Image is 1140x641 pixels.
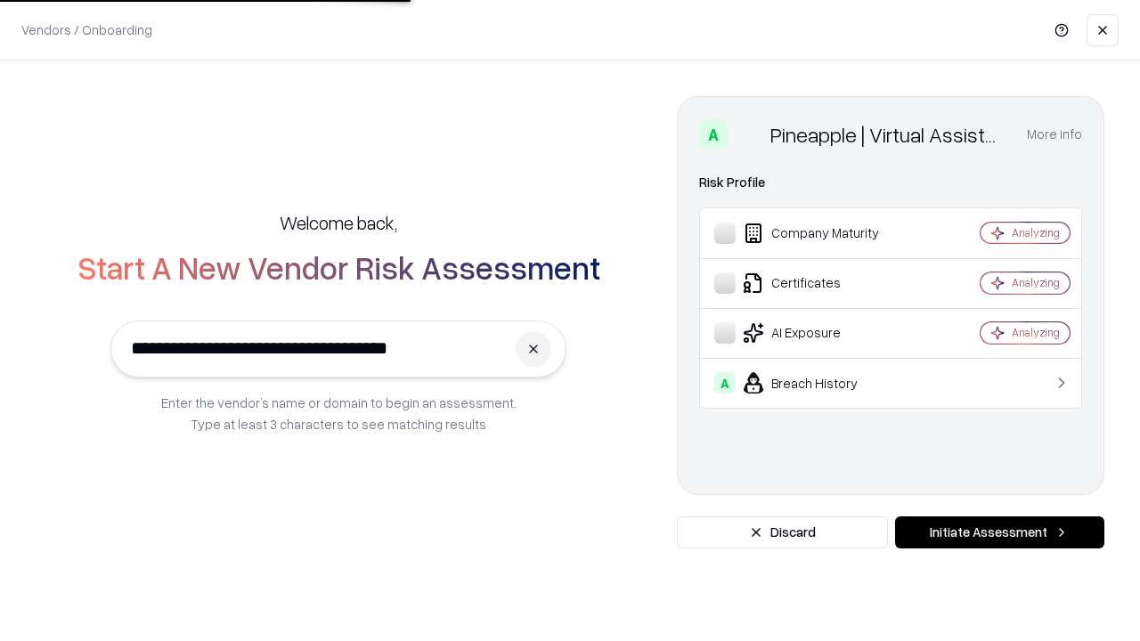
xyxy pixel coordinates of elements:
[895,516,1104,548] button: Initiate Assessment
[21,20,152,39] p: Vendors / Onboarding
[714,223,927,244] div: Company Maturity
[1012,225,1060,240] div: Analyzing
[735,120,763,149] img: Pineapple | Virtual Assistant Agency
[1027,118,1082,150] button: More info
[714,372,927,394] div: Breach History
[677,516,888,548] button: Discard
[714,372,736,394] div: A
[1012,275,1060,290] div: Analyzing
[161,392,517,434] p: Enter the vendor’s name or domain to begin an assessment. Type at least 3 characters to see match...
[699,120,728,149] div: A
[714,322,927,344] div: AI Exposure
[714,272,927,294] div: Certificates
[280,210,397,235] h5: Welcome back,
[77,249,600,285] h2: Start A New Vendor Risk Assessment
[770,120,1006,149] div: Pineapple | Virtual Assistant Agency
[699,172,1082,193] div: Risk Profile
[1012,325,1060,340] div: Analyzing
